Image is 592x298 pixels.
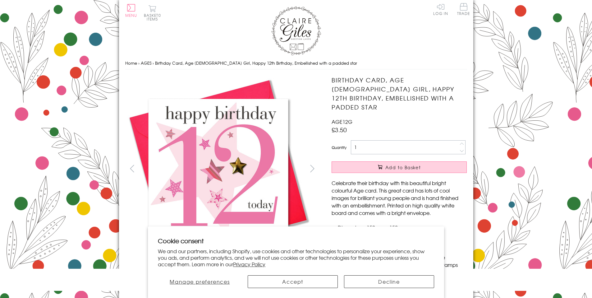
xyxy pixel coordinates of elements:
button: Manage preferences [158,275,241,288]
a: AGES [141,60,151,66]
span: › [138,60,140,66]
span: Menu [125,12,137,18]
button: Basket0 items [144,5,161,21]
span: Add to Basket [385,164,421,170]
span: Birthday Card, Age [DEMOGRAPHIC_DATA] Girl, Happy 12th Birthday, Embellished with a padded star [155,60,357,66]
span: 0 items [147,12,161,22]
h1: Birthday Card, Age [DEMOGRAPHIC_DATA] Girl, Happy 12th Birthday, Embellished with a padded star [332,76,467,111]
span: AGE12G [332,118,352,125]
a: Log In [433,3,448,15]
img: Claire Giles Greetings Cards [271,6,321,55]
span: Manage preferences [170,278,230,285]
h2: Cookie consent [158,236,434,245]
button: Add to Basket [332,161,467,173]
button: Decline [344,275,434,288]
span: Trade [457,3,470,15]
a: Privacy Policy [233,260,265,268]
span: › [153,60,154,66]
nav: breadcrumbs [125,57,467,70]
a: Home [125,60,137,66]
button: prev [125,161,139,175]
img: Birthday Card, Age 12 Girl, Happy 12th Birthday, Embellished with a padded star [125,76,312,262]
button: next [305,161,319,175]
button: Accept [248,275,338,288]
span: £3.50 [332,125,347,134]
p: Celebrate their birthday with this beautiful bright colourful Age card. This great card has lots ... [332,179,467,217]
li: Dimensions: 150mm x 150mm [338,224,467,231]
label: Quantity [332,145,346,150]
a: Trade [457,3,470,16]
button: Menu [125,4,137,17]
p: We and our partners, including Shopify, use cookies and other technologies to personalize your ex... [158,248,434,267]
